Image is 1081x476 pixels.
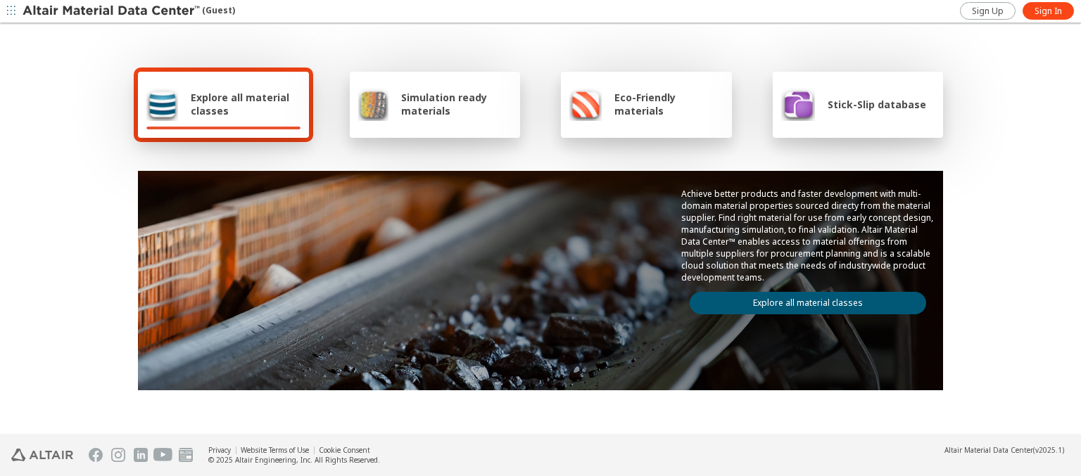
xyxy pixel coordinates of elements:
span: Explore all material classes [191,91,301,117]
a: Website Terms of Use [241,445,309,455]
a: Privacy [208,445,231,455]
span: Stick-Slip database [828,98,926,111]
span: Simulation ready materials [401,91,512,117]
span: Eco-Friendly materials [614,91,723,117]
a: Sign In [1023,2,1074,20]
img: Altair Material Data Center [23,4,202,18]
img: Simulation ready materials [358,87,388,121]
a: Cookie Consent [319,445,370,455]
p: Achieve better products and faster development with multi-domain material properties sourced dire... [681,188,935,283]
div: © 2025 Altair Engineering, Inc. All Rights Reserved. [208,455,380,465]
div: (v2025.1) [944,445,1064,455]
span: Sign In [1035,6,1062,17]
span: Altair Material Data Center [944,445,1033,455]
a: Explore all material classes [690,292,926,314]
img: Altair Engineering [11,449,73,461]
img: Stick-Slip database [781,87,815,121]
div: (Guest) [23,4,235,18]
span: Sign Up [972,6,1004,17]
img: Eco-Friendly materials [569,87,602,121]
a: Sign Up [960,2,1016,20]
img: Explore all material classes [146,87,178,121]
